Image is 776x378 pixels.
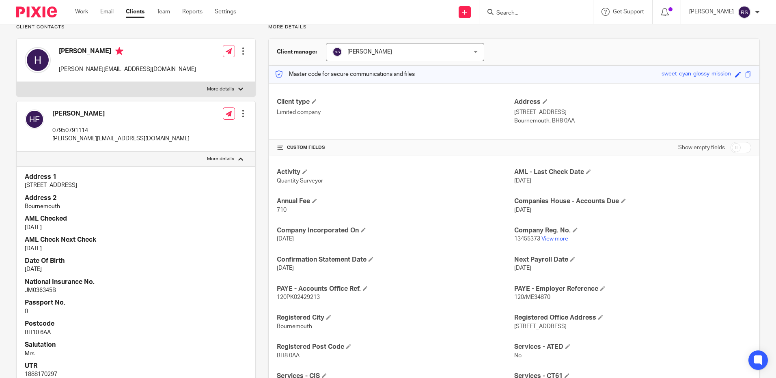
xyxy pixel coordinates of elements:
h4: Passport No. [25,299,247,307]
span: 120/ME34870 [514,294,550,300]
p: [DATE] [25,245,247,253]
span: BH8 0AA [277,353,300,359]
a: View more [541,236,568,242]
p: [STREET_ADDRESS] [25,181,247,189]
h4: Confirmation Statement Date [277,256,514,264]
h4: Client type [277,98,514,106]
span: 13455373 [514,236,540,242]
h4: UTR [25,362,247,370]
p: More details [207,156,234,162]
span: Get Support [613,9,644,15]
p: Mrs [25,350,247,358]
p: [STREET_ADDRESS] [514,108,751,116]
h4: Next Payroll Date [514,256,751,264]
p: Client contacts [16,24,256,30]
img: svg%3E [25,47,51,73]
span: No [514,353,522,359]
p: More details [268,24,760,30]
p: 07950791114 [52,127,190,135]
a: Settings [215,8,236,16]
p: [DATE] [25,223,247,232]
p: [PERSON_NAME][EMAIL_ADDRESS][DOMAIN_NAME] [59,65,196,73]
span: [PERSON_NAME] [347,49,392,55]
h4: AML Check Next Check [25,236,247,244]
div: sweet-cyan-glossy-mission [662,70,731,79]
img: svg%3E [25,110,44,129]
a: Team [157,8,170,16]
input: Search [496,10,569,17]
p: Bournemouth [25,202,247,210]
h4: Address [514,98,751,106]
p: Limited company [277,108,514,116]
h4: Address 2 [25,194,247,202]
span: [DATE] [277,236,294,242]
label: Show empty fields [678,144,725,152]
h4: [PERSON_NAME] [52,110,190,118]
p: BH10 6AA [25,329,247,337]
a: Work [75,8,88,16]
img: svg%3E [332,47,342,57]
h4: Registered Office Address [514,314,751,322]
h4: Postcode [25,320,247,328]
p: 0 [25,307,247,316]
a: Reports [182,8,203,16]
h4: Companies House - Accounts Due [514,197,751,206]
h4: Services - ATED [514,343,751,351]
p: JM036345B [25,286,247,294]
span: 120PK02429213 [277,294,320,300]
span: [DATE] [514,178,531,184]
h3: Client manager [277,48,318,56]
img: Pixie [16,6,57,17]
span: [DATE] [514,265,531,271]
span: [DATE] [277,265,294,271]
p: [PERSON_NAME][EMAIL_ADDRESS][DOMAIN_NAME] [52,135,190,143]
p: [DATE] [25,265,247,273]
h4: Annual Fee [277,197,514,206]
p: More details [207,86,234,92]
p: Master code for secure communications and files [275,70,415,78]
p: Bournemouth, BH8 0AA [514,117,751,125]
span: 710 [277,207,287,213]
h4: Address 1 [25,173,247,181]
h4: National Insurance No. [25,278,247,286]
h4: Company Incorporated On [277,226,514,235]
h4: Registered Post Code [277,343,514,351]
h4: Registered City [277,314,514,322]
h4: Date Of Birth [25,257,247,265]
a: Clients [126,8,144,16]
span: Bournemouth [277,324,312,329]
h4: Salutation [25,341,247,349]
p: [PERSON_NAME] [689,8,734,16]
span: [STREET_ADDRESS] [514,324,567,329]
img: svg%3E [738,6,751,19]
span: [DATE] [514,207,531,213]
a: Email [100,8,114,16]
h4: CUSTOM FIELDS [277,144,514,151]
h4: AML Checked [25,215,247,223]
h4: [PERSON_NAME] [59,47,196,57]
span: Quantity Surveyor [277,178,323,184]
h4: Activity [277,168,514,176]
h4: Company Reg. No. [514,226,751,235]
h4: AML - Last Check Date [514,168,751,176]
i: Primary [115,47,123,55]
h4: PAYE - Employer Reference [514,285,751,293]
h4: PAYE - Accounts Office Ref. [277,285,514,293]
